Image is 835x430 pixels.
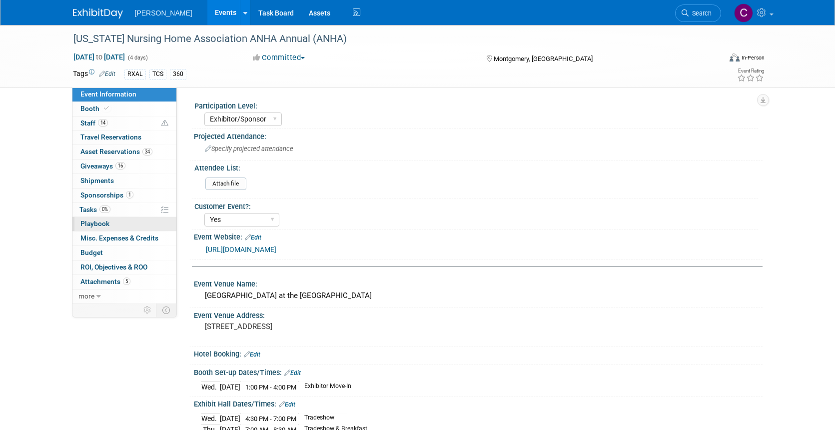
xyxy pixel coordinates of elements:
span: Staff [80,119,108,127]
span: 1 [126,191,133,198]
a: Edit [284,369,301,376]
span: to [94,53,104,61]
td: [DATE] [220,413,240,424]
span: Travel Reservations [80,133,141,141]
div: Event Rating [737,68,764,73]
div: Event Format [662,52,765,67]
a: Edit [99,70,115,77]
div: Event Venue Address: [194,308,763,320]
img: Cushing Phillips [734,3,753,22]
div: Exhibit Hall Dates/Times: [194,396,763,409]
a: Giveaways16 [72,159,176,173]
span: [PERSON_NAME] [135,9,192,17]
div: Participation Level: [194,98,758,111]
td: Personalize Event Tab Strip [139,303,156,316]
a: Misc. Expenses & Credits [72,231,176,245]
span: 0% [99,205,110,213]
span: Budget [80,248,103,256]
span: Playbook [80,219,109,227]
span: 5 [123,277,130,285]
td: Wed. [201,413,220,424]
a: [URL][DOMAIN_NAME] [206,245,276,253]
div: Booth Set-up Dates/Times: [194,365,763,378]
td: Toggle Event Tabs [156,303,176,316]
div: Event Website: [194,229,763,242]
td: Exhibitor Move-In [298,382,351,392]
div: Hotel Booking: [194,346,763,359]
td: Tradeshow [298,413,367,424]
a: Edit [244,351,260,358]
span: Giveaways [80,162,125,170]
div: [GEOGRAPHIC_DATA] at the [GEOGRAPHIC_DATA] [201,288,755,303]
img: Format-Inperson.png [730,53,740,61]
span: Montgomery, [GEOGRAPHIC_DATA] [494,55,593,62]
img: ExhibitDay [73,8,123,18]
a: Edit [279,401,295,408]
span: [DATE] [DATE] [73,52,125,61]
span: Event Information [80,90,136,98]
td: Tags [73,68,115,80]
span: Sponsorships [80,191,133,199]
span: Misc. Expenses & Credits [80,234,158,242]
a: Asset Reservations34 [72,145,176,159]
a: Playbook [72,217,176,231]
span: 4:30 PM - 7:00 PM [245,415,296,422]
td: Wed. [201,382,220,392]
span: ROI, Objectives & ROO [80,263,147,271]
button: Committed [249,52,309,63]
a: Attachments5 [72,275,176,289]
a: Edit [245,234,261,241]
span: more [78,292,94,300]
a: Shipments [72,174,176,188]
i: Booth reservation complete [104,105,109,111]
div: Projected Attendance: [194,129,763,141]
span: 14 [98,119,108,126]
span: (4 days) [127,54,148,61]
span: Specify projected attendance [205,145,293,152]
div: Customer Event?: [194,199,758,211]
span: Booth [80,104,111,112]
div: Event Venue Name: [194,276,763,289]
a: Tasks0% [72,203,176,217]
a: Budget [72,246,176,260]
span: 1:00 PM - 4:00 PM [245,383,296,391]
td: [DATE] [220,382,240,392]
pre: [STREET_ADDRESS] [205,322,420,331]
span: Tasks [79,205,110,213]
span: Shipments [80,176,114,184]
a: more [72,289,176,303]
div: Attendee List: [194,160,758,173]
a: Travel Reservations [72,130,176,144]
div: TCS [149,69,166,79]
a: Booth [72,102,176,116]
span: Search [689,9,712,17]
div: In-Person [741,54,765,61]
a: Event Information [72,87,176,101]
span: Asset Reservations [80,147,152,155]
span: Potential Scheduling Conflict -- at least one attendee is tagged in another overlapping event. [161,119,168,128]
a: ROI, Objectives & ROO [72,260,176,274]
span: 34 [142,148,152,155]
span: Attachments [80,277,130,285]
a: Sponsorships1 [72,188,176,202]
a: Staff14 [72,116,176,130]
div: 360 [170,69,186,79]
div: RXAL [124,69,146,79]
div: [US_STATE] Nursing Home Association ANHA Annual (ANHA) [70,30,706,48]
span: 16 [115,162,125,169]
a: Search [675,4,721,22]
